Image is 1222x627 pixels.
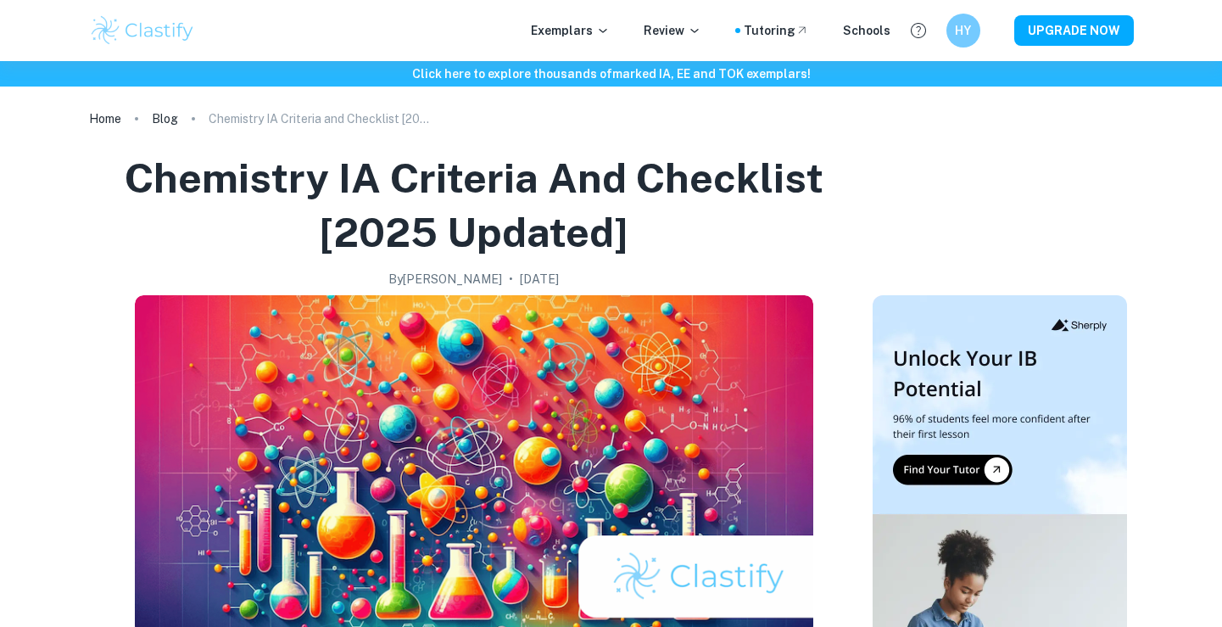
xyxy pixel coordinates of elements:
a: Blog [152,107,178,131]
h1: Chemistry IA Criteria and Checklist [2025 updated] [96,151,852,260]
button: UPGRADE NOW [1014,15,1134,46]
h2: [DATE] [520,270,559,288]
a: Home [89,107,121,131]
p: Exemplars [531,21,610,40]
h6: HY [953,21,973,40]
p: • [509,270,513,288]
h6: Click here to explore thousands of marked IA, EE and TOK exemplars ! [3,64,1219,83]
p: Review [644,21,701,40]
button: Help and Feedback [904,16,933,45]
img: Clastify logo [89,14,197,48]
p: Chemistry IA Criteria and Checklist [2025 updated] [209,109,429,128]
h2: By [PERSON_NAME] [388,270,502,288]
button: HY [946,14,980,48]
a: Tutoring [744,21,809,40]
a: Schools [843,21,890,40]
